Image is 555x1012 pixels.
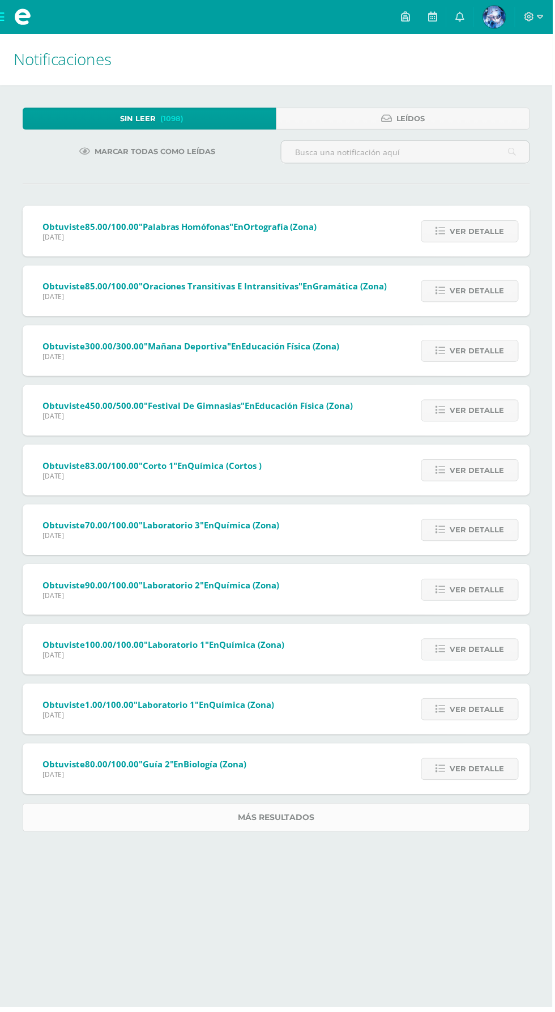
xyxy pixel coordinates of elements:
[42,582,280,593] span: Obtuviste en
[144,642,210,654] span: "Laboratorio 1"
[185,762,247,774] span: Biología (Zona)
[86,282,139,293] span: 85.00/100.00
[42,714,275,723] span: [DATE]
[42,222,318,233] span: Obtuviste en
[139,522,205,533] span: "Laboratorio 3"
[86,762,139,774] span: 80.00/100.00
[283,142,532,164] input: Busca una notificación aquí
[42,774,247,783] span: [DATE]
[144,342,232,353] span: "mañana deportiva"
[220,642,285,654] span: Química (Zona)
[66,141,230,163] a: Marcar todas como leídas
[452,282,506,303] span: Ver detalle
[86,342,144,353] span: 300.00/300.00
[210,702,275,714] span: Química (Zona)
[42,462,263,473] span: Obtuviste en
[144,402,246,413] span: "Festival de Gimnasias"
[139,222,234,233] span: "Palabras homófonas"
[42,342,341,353] span: Obtuviste en
[242,342,341,353] span: Educación física (zona)
[86,642,144,654] span: 100.00/100.00
[42,282,388,293] span: Obtuviste en
[215,582,280,593] span: Química (Zona)
[42,353,341,363] span: [DATE]
[452,762,506,783] span: Ver detalle
[42,402,355,413] span: Obtuviste en
[189,462,263,473] span: Química (Cortos )
[42,642,285,654] span: Obtuviste en
[215,522,280,533] span: Química (Zona)
[86,522,139,533] span: 70.00/100.00
[23,807,532,836] a: Más resultados
[14,49,112,70] span: Notificaciones
[485,6,508,28] img: 9f01e3d6ae747b29c28daca1ee3c4777.png
[42,522,280,533] span: Obtuviste en
[139,462,178,473] span: "Corto 1"
[277,108,532,130] a: Leídos
[42,233,318,243] span: [DATE]
[452,642,506,663] span: Ver detalle
[245,222,318,233] span: Ortografía (Zona)
[452,702,506,723] span: Ver detalle
[86,222,139,233] span: 85.00/100.00
[42,593,280,603] span: [DATE]
[121,109,157,130] span: Sin leer
[23,108,277,130] a: Sin leer(1098)
[42,413,355,423] span: [DATE]
[452,402,506,423] span: Ver detalle
[42,293,388,303] span: [DATE]
[139,282,304,293] span: "Oraciones transitivas e intransitivas"
[256,402,355,413] span: Educación física (zona)
[452,462,506,483] span: Ver detalle
[86,582,139,593] span: 90.00/100.00
[314,282,388,293] span: Gramática (Zona)
[42,473,263,483] span: [DATE]
[42,654,285,663] span: [DATE]
[398,109,427,130] span: Leídos
[139,582,205,593] span: "Laboratorio 2"
[452,222,506,243] span: Ver detalle
[134,702,200,714] span: "Laboratorio 1"
[139,762,174,774] span: "Guía 2"
[86,702,134,714] span: 1.00/100.00
[86,402,144,413] span: 450.00/500.00
[452,582,506,603] span: Ver detalle
[42,533,280,543] span: [DATE]
[161,109,185,130] span: (1098)
[42,762,247,774] span: Obtuviste en
[95,142,216,163] span: Marcar todas como leídas
[42,702,275,714] span: Obtuviste en
[452,342,506,363] span: Ver detalle
[452,522,506,543] span: Ver detalle
[86,462,139,473] span: 83.00/100.00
